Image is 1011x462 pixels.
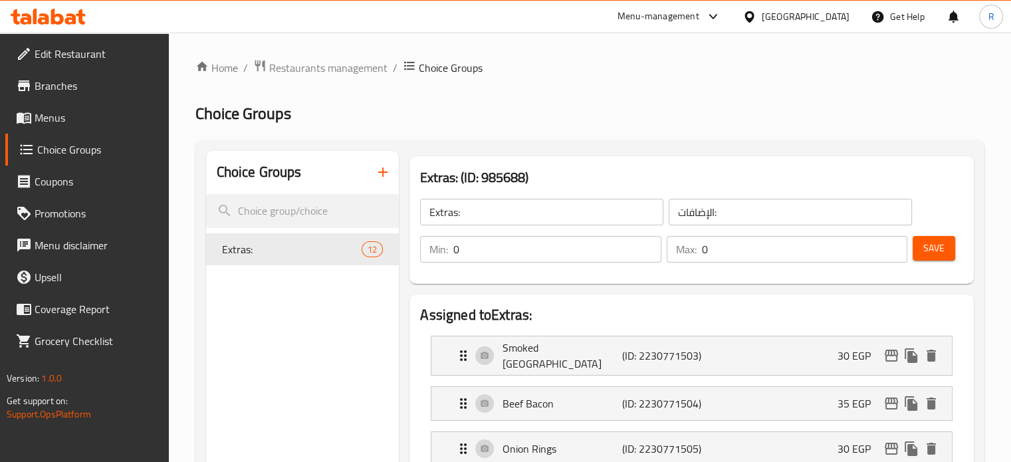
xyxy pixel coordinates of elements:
[419,60,483,76] span: Choice Groups
[35,173,158,189] span: Coupons
[206,194,399,228] input: search
[762,9,849,24] div: [GEOGRAPHIC_DATA]
[35,46,158,62] span: Edit Restaurant
[420,330,963,381] li: Expand
[5,70,169,102] a: Branches
[5,197,169,229] a: Promotions
[420,381,963,426] li: Expand
[253,59,388,76] a: Restaurants management
[901,439,921,459] button: duplicate
[7,405,91,423] a: Support.OpsPlatform
[420,305,963,325] h2: Assigned to Extras:
[838,348,881,364] p: 30 EGP
[881,346,901,366] button: edit
[921,439,941,459] button: delete
[217,162,302,182] h2: Choice Groups
[838,441,881,457] p: 30 EGP
[901,394,921,413] button: duplicate
[431,336,952,375] div: Expand
[988,9,994,24] span: R
[35,333,158,349] span: Grocery Checklist
[35,110,158,126] span: Menus
[269,60,388,76] span: Restaurants management
[622,441,702,457] p: (ID: 2230771505)
[195,59,984,76] nav: breadcrumb
[195,60,238,76] a: Home
[37,142,158,158] span: Choice Groups
[362,243,382,256] span: 12
[206,233,399,265] div: Extras:12
[676,241,697,257] p: Max:
[5,293,169,325] a: Coverage Report
[838,396,881,411] p: 35 EGP
[503,441,621,457] p: Onion Rings
[420,167,963,188] h3: Extras: (ID: 985688)
[41,370,62,387] span: 1.0.0
[35,237,158,253] span: Menu disclaimer
[431,387,952,420] div: Expand
[5,325,169,357] a: Grocery Checklist
[7,370,39,387] span: Version:
[5,134,169,166] a: Choice Groups
[5,166,169,197] a: Coupons
[35,205,158,221] span: Promotions
[243,60,248,76] li: /
[35,269,158,285] span: Upsell
[5,102,169,134] a: Menus
[5,38,169,70] a: Edit Restaurant
[921,394,941,413] button: delete
[881,394,901,413] button: edit
[5,229,169,261] a: Menu disclaimer
[622,396,702,411] p: (ID: 2230771504)
[923,240,945,257] span: Save
[622,348,702,364] p: (ID: 2230771503)
[7,392,68,409] span: Get support on:
[362,241,383,257] div: Choices
[429,241,448,257] p: Min:
[393,60,397,76] li: /
[5,261,169,293] a: Upsell
[222,241,362,257] span: Extras:
[503,396,621,411] p: Beef Bacon
[35,78,158,94] span: Branches
[881,439,901,459] button: edit
[195,98,291,128] span: Choice Groups
[35,301,158,317] span: Coverage Report
[913,236,955,261] button: Save
[901,346,921,366] button: duplicate
[503,340,621,372] p: Smoked [GEOGRAPHIC_DATA]
[921,346,941,366] button: delete
[618,9,699,25] div: Menu-management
